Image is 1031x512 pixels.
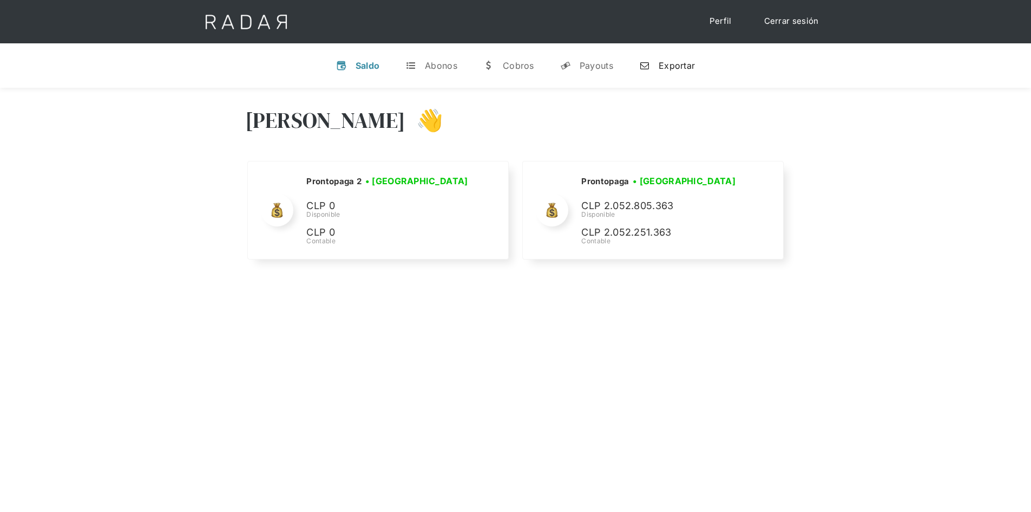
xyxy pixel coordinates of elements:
div: Exportar [659,60,695,71]
div: Contable [306,236,471,246]
div: n [639,60,650,71]
h3: • [GEOGRAPHIC_DATA] [365,174,468,187]
div: w [483,60,494,71]
a: Cerrar sesión [753,11,830,32]
div: Contable [581,236,744,246]
p: CLP 0 [306,198,469,214]
div: v [336,60,347,71]
p: CLP 0 [306,225,469,241]
div: y [560,60,571,71]
h3: 👋 [405,107,443,134]
div: t [405,60,416,71]
h2: Prontopaga 2 [306,176,362,187]
p: CLP 2.052.805.363 [581,198,744,214]
h2: Prontopaga [581,176,629,187]
p: CLP 2.052.251.363 [581,225,744,241]
h3: [PERSON_NAME] [245,107,406,134]
div: Payouts [580,60,613,71]
div: Saldo [356,60,380,71]
a: Perfil [699,11,743,32]
div: Cobros [503,60,534,71]
div: Disponible [581,210,744,219]
div: Disponible [306,210,471,219]
h3: • [GEOGRAPHIC_DATA] [633,174,736,187]
div: Abonos [425,60,457,71]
